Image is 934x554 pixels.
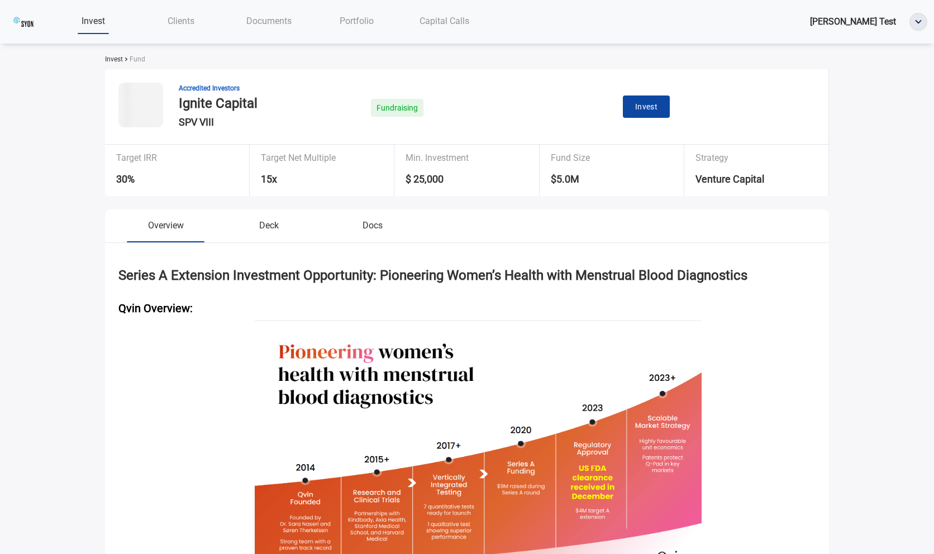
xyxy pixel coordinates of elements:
[551,171,636,192] div: $ 5.0M
[118,300,816,317] span: Qvin Overview:
[82,16,105,26] span: Invest
[635,100,658,114] span: Invest
[217,218,321,241] button: Deck
[127,55,145,63] span: Fund
[179,114,322,130] div: SPV VIII
[321,218,424,241] button: Docs
[810,16,896,27] span: [PERSON_NAME] Test
[695,149,815,171] div: Strategy
[340,16,374,26] span: Portfolio
[551,149,636,171] div: Fund Size
[910,13,927,30] img: ellipse
[371,96,423,120] div: Fundraising
[49,9,137,32] a: Invest
[406,149,525,171] div: Min. Investment
[125,58,127,61] img: sidearrow
[179,93,322,114] div: Ignite Capital
[261,171,370,192] div: 15 x
[406,171,525,192] div: $ 25,000
[246,16,292,26] span: Documents
[114,218,217,241] button: Overview
[225,9,312,32] a: Documents
[168,16,194,26] span: Clients
[13,12,34,32] img: updated-_k4QCCGx.png
[909,13,927,31] button: ellipse
[105,55,123,63] span: Invest
[695,171,815,192] div: Venture Capital
[420,16,469,26] span: Capital Calls
[261,149,370,171] div: Target Net Multiple
[623,95,670,118] button: Invest
[116,171,193,192] div: 30 %
[179,83,322,94] div: Accredited Investors
[118,265,816,286] div: Series A Extension Investment Opportunity: Pioneering Women’s Health with Menstrual Blood Diagnos...
[116,149,193,171] div: Target IRR
[137,9,225,32] a: Clients
[401,9,488,32] a: Capital Calls
[313,9,401,32] a: Portfolio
